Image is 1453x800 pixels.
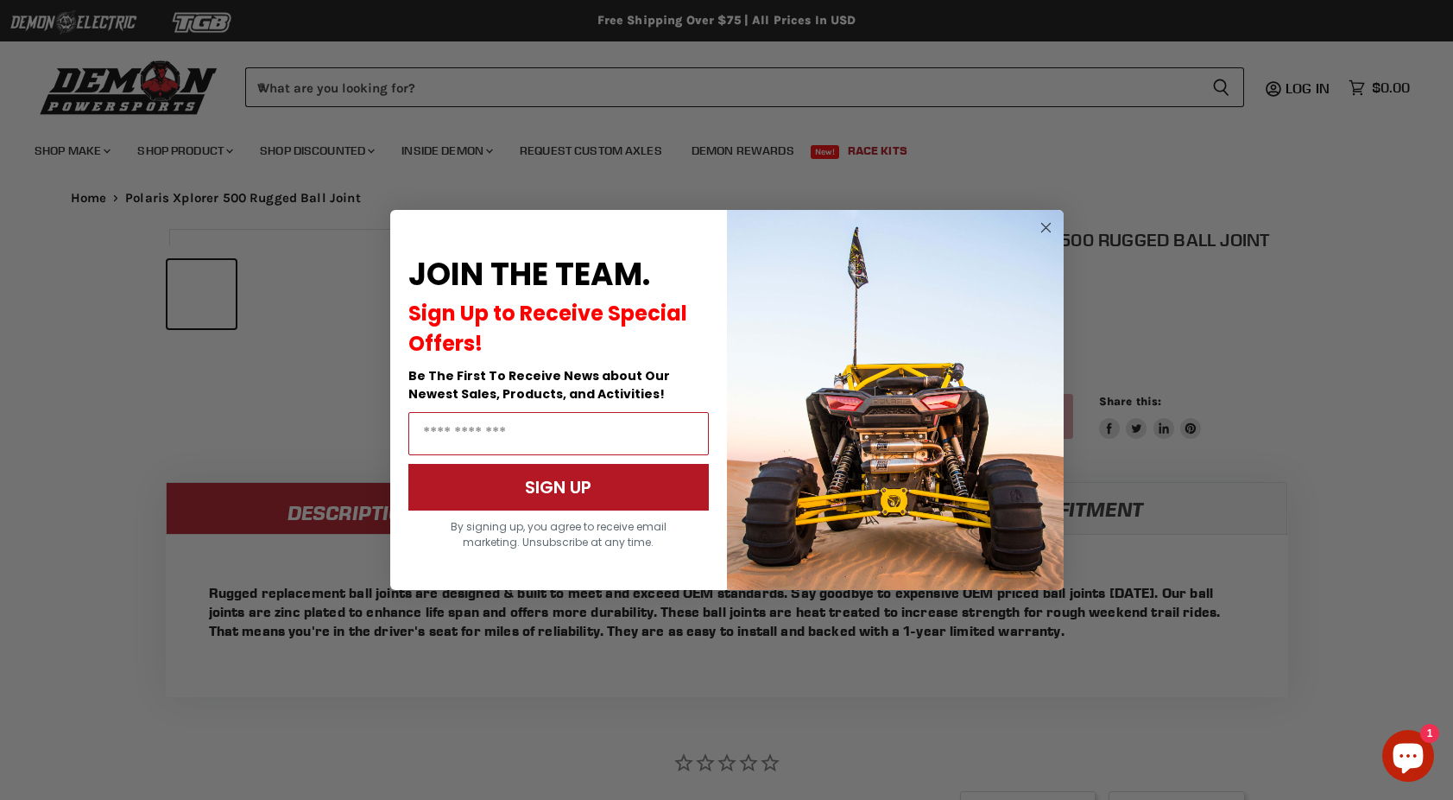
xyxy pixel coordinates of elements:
[727,210,1064,590] img: a9095488-b6e7-41ba-879d-588abfab540b.jpeg
[408,252,650,296] span: JOIN THE TEAM.
[408,464,709,511] button: SIGN UP
[1377,730,1439,786] inbox-online-store-chat: Shopify online store chat
[408,299,687,358] span: Sign Up to Receive Special Offers!
[408,412,709,455] input: Email Address
[451,519,666,549] span: By signing up, you agree to receive email marketing. Unsubscribe at any time.
[1035,217,1057,238] button: Close dialog
[408,367,670,403] span: Be The First To Receive News about Our Newest Sales, Products, and Activities!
